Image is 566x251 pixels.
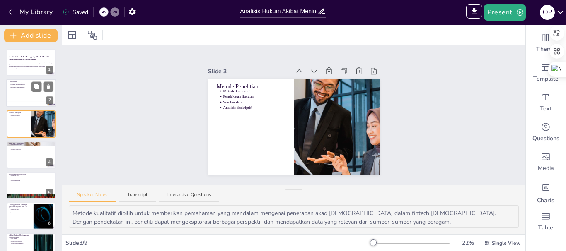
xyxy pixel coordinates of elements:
p: Inovasi teknologi [11,212,31,213]
p: Metode kualitatif [223,88,285,93]
div: 2 [46,97,53,105]
p: Transparansi dalam transaksi [11,146,53,147]
p: Analisis deskriptif [223,105,285,110]
div: 6 [46,220,53,227]
span: Questions [532,134,559,143]
button: Add slide [4,29,58,42]
div: 3 [7,110,56,138]
p: Tanggung jawab kerugian [11,147,53,148]
span: Template [533,75,559,83]
p: Keberlanjutan dan transparansi [10,85,53,87]
div: 1 [7,49,56,76]
p: Klausul dalam perjanjian [11,241,31,243]
p: Manipulasi data [11,210,31,212]
span: Single View [492,239,520,247]
button: Interactive Questions [159,191,219,203]
button: O P [540,4,555,21]
p: Presentasi ini membahas penerapan akad mudharabah dalam fintech [DEMOGRAPHIC_DATA], fokus pada ak... [9,62,53,67]
span: Text [540,105,551,113]
p: Pendekatan literatur [11,115,29,116]
p: Pendahuluan [9,81,53,83]
div: Add ready made slides [526,58,566,88]
p: Akses keuangan syariah [11,176,53,178]
textarea: Metode kualitatif dipilih untuk memberikan pemahaman yang mendalam mengenai penerapan akad [DEMOG... [69,205,519,228]
div: Add text boxes [526,88,566,117]
p: Keadilan dalam syirkah [11,144,53,146]
p: Prinsip bagi hasil [11,175,53,176]
div: Get real-time input from your audience [526,117,566,147]
div: Change the overall theme [526,28,566,58]
p: Sumber data [11,116,29,118]
div: 3 [46,127,53,135]
div: 6 [7,203,56,230]
div: Slide 3 / 9 [65,239,370,247]
p: Sumber data [223,99,285,105]
p: Akad mudharabah sebagai jembatan [10,82,53,84]
span: Theme [536,45,555,53]
p: Penerapan syariah dalam bisnis [10,87,53,88]
input: Insert title [240,5,317,17]
button: My Library [6,5,56,19]
div: 4 [7,141,56,168]
p: Analisis deskriptif [11,118,29,120]
button: Delete Slide [44,82,53,92]
button: Speaker Notes [69,191,116,203]
p: Penguatan ekonomi syariah [11,178,53,179]
div: 2 [6,79,56,108]
span: Charts [537,196,554,205]
span: Table [538,224,553,232]
button: Transcript [119,191,156,203]
p: Metode kualitatif [11,113,29,115]
p: Akibat Hukum Meninggalnya Shahibul Maal [9,234,31,239]
p: Keberlanjutan sistem [11,179,53,181]
p: Akad berakhir [11,238,31,239]
div: Add a table [526,207,566,237]
p: Hasil dan Pembahasan [9,142,53,145]
div: Saved [63,8,88,17]
p: Keterbukaan informasi [11,207,31,209]
div: 5 [46,189,53,197]
div: Layout [65,29,79,42]
p: Pengelolaan risiko [11,208,31,210]
p: Tantangan dalam Penerapan [DEMOGRAPHIC_DATA] [9,203,31,208]
strong: Analisis Hukum Akibat Meninggalnya Shahibul Maal dalam Akad Mudharabah di Fintech Syariah [9,56,51,60]
span: Media [538,164,554,172]
p: Kontribusi pada ekonomi digital [10,84,53,85]
span: Export to PowerPoint [466,4,482,21]
div: Slide 3 [208,67,290,76]
p: Hak dan kewajiban [11,239,31,241]
p: Hubungan antara pihak [11,148,53,150]
p: Pendekatan literatur [223,94,285,99]
div: 1 [46,66,53,74]
p: Metode Penelitian [9,112,29,114]
div: 5 [7,172,56,199]
span: Position [87,30,97,40]
p: Metode Penelitian [217,83,285,91]
p: Inklusi Keuangan Syariah [9,173,53,175]
p: Perlunya pengaturan hukum [11,242,31,244]
div: O P [540,5,555,20]
p: Generated with [URL] [9,67,53,69]
button: Present [484,4,525,21]
div: 4 [46,158,53,166]
div: Add images, graphics, shapes or video [526,147,566,177]
button: Duplicate Slide [31,82,41,92]
div: Add charts and graphs [526,177,566,207]
div: 22 % [458,239,478,247]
